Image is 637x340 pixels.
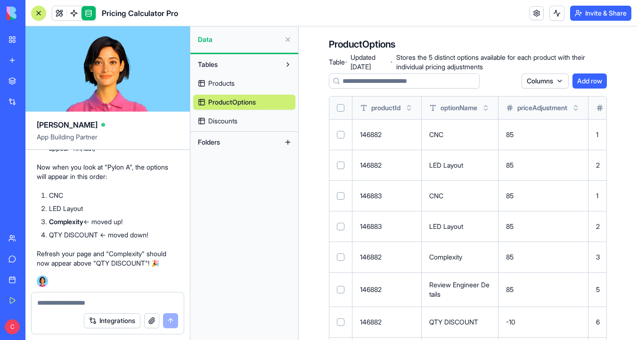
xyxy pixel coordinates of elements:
[37,162,179,181] p: Now when you look at "Pylon A", the options will appear in this order:
[506,192,514,200] span: 85
[429,130,490,139] p: CNC
[37,132,179,149] span: App Building Partner
[208,116,237,126] span: Discounts
[193,57,280,72] button: Tables
[596,192,598,200] span: 1
[429,191,490,201] p: CNC
[37,249,179,268] p: Refresh your page and "Complexity" should now appear above "QTY DISCOUNT"! 🎉
[84,313,140,328] button: Integrations
[481,103,490,113] button: Toggle sort
[337,318,344,326] button: Select row
[337,131,344,138] button: Select row
[102,8,178,19] span: Pricing Calculator Pro
[7,7,65,20] img: logo
[193,113,295,129] a: Discounts
[329,38,395,51] h4: ProductOptions
[351,53,386,72] span: Updated [DATE]
[360,130,414,139] p: 146882
[596,130,598,138] span: 1
[441,103,477,113] span: optionName
[360,222,414,231] p: 146883
[371,103,400,113] span: productId
[337,192,344,200] button: Select row
[49,218,83,226] strong: Complexity
[596,161,600,169] span: 2
[337,104,344,112] button: Select all
[193,95,295,110] a: ProductOptions
[49,191,179,200] li: CNC
[506,285,514,293] span: 85
[49,204,179,213] li: LED Layout
[49,230,179,240] li: QTY DISCOUNT ← moved down!
[337,223,344,230] button: Select row
[345,55,347,70] span: ·
[37,275,48,287] img: Ella_00000_wcx2te.png
[360,317,414,327] p: 146882
[404,103,414,113] button: Toggle sort
[596,285,600,293] span: 5
[572,73,607,89] button: Add row
[193,76,295,91] a: Products
[360,252,414,262] p: 146882
[37,119,98,130] span: [PERSON_NAME]
[506,253,514,261] span: 85
[429,161,490,170] p: LED Layout
[596,318,600,326] span: 6
[506,161,514,169] span: 85
[571,103,580,113] button: Toggle sort
[337,162,344,169] button: Select row
[329,57,341,67] span: Table
[198,60,218,69] span: Tables
[337,286,344,293] button: Select row
[522,73,569,89] button: Columns
[429,280,490,299] p: Review Engineer Details
[506,130,514,138] span: 85
[390,55,392,70] span: ·
[506,222,514,230] span: 85
[193,135,280,150] button: Folders
[517,103,567,113] span: priceAdjustment
[506,318,515,326] span: -10
[208,79,235,88] span: Products
[429,252,490,262] p: Complexity
[360,285,414,294] p: 146882
[198,35,280,44] span: Data
[396,53,607,72] span: Stores the 5 distinct options available for each product with their individual pricing adjustments
[337,253,344,261] button: Select row
[49,217,179,227] li: ← moved up!
[360,191,414,201] p: 146883
[198,138,220,147] span: Folders
[360,161,414,170] p: 146882
[208,97,256,107] span: ProductOptions
[570,6,631,21] button: Invite & Share
[596,253,600,261] span: 3
[429,317,490,327] p: QTY DISCOUNT
[596,222,600,230] span: 2
[429,222,490,231] p: LED Layout
[5,319,20,334] span: C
